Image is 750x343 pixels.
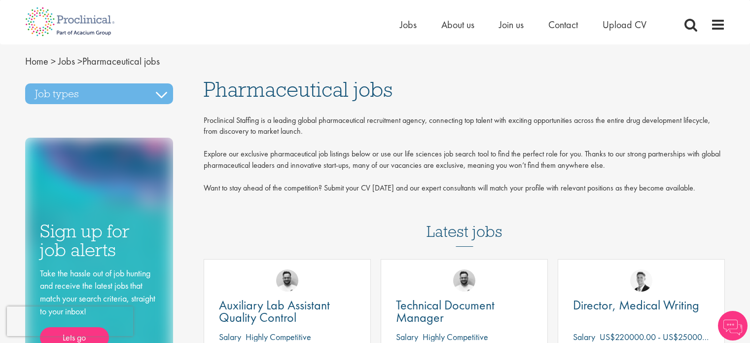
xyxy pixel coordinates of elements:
[400,18,417,31] a: Jobs
[453,269,475,292] img: Emile De Beer
[603,18,646,31] a: Upload CV
[25,55,160,68] span: Pharmaceutical jobs
[58,55,75,68] a: breadcrumb link to Jobs
[427,198,502,247] h3: Latest jobs
[204,76,393,103] span: Pharmaceutical jobs
[573,299,710,311] a: Director, Medical Writing
[573,331,595,343] span: Salary
[51,55,56,68] span: >
[423,331,488,343] p: Highly Competitive
[204,115,725,199] div: Proclinical Staffing is a leading global pharmaceutical recruitment agency, connecting top talent...
[219,331,241,343] span: Salary
[25,55,48,68] a: breadcrumb link to Home
[219,297,330,326] span: Auxiliary Lab Assistant Quality Control
[7,306,133,336] iframe: reCAPTCHA
[276,269,298,292] img: Emile De Beer
[499,18,524,31] a: Join us
[219,299,356,324] a: Auxiliary Lab Assistant Quality Control
[396,297,495,326] span: Technical Document Manager
[548,18,578,31] a: Contact
[77,55,82,68] span: >
[441,18,474,31] a: About us
[246,331,311,343] p: Highly Competitive
[396,299,533,324] a: Technical Document Manager
[573,297,699,313] span: Director, Medical Writing
[396,331,418,343] span: Salary
[40,222,158,260] h3: Sign up for job alerts
[630,269,652,292] img: George Watson
[718,311,748,341] img: Chatbot
[25,83,173,104] h3: Job types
